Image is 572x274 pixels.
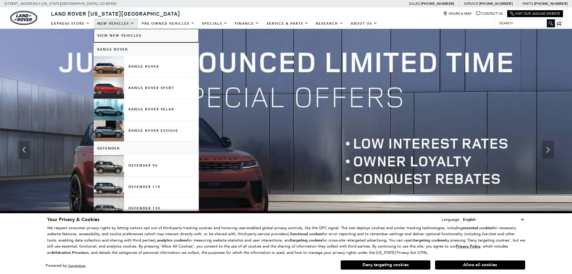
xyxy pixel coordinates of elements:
[534,1,567,6] a: [PHONE_NUMBER]
[47,18,381,29] nav: Main Navigation
[414,238,445,243] strong: targeting cookies
[10,11,37,25] img: Land Rover
[94,155,199,176] a: Defender 90
[47,10,184,17] a: Land Rover [US_STATE][GEOGRAPHIC_DATA]
[312,18,347,29] a: Research
[5,2,117,6] a: [STREET_ADDRESS] • [US_STATE][GEOGRAPHIC_DATA], CO 80905
[435,260,525,269] button: Allow all cookies
[198,18,231,29] a: Specials
[290,231,322,237] strong: functional cookies
[138,18,198,29] a: Pre-Owned Vehicles
[522,2,533,6] span: Parts
[542,141,554,159] div: Next
[46,264,86,268] div: Powered by
[263,18,312,29] a: Service & Parts
[479,1,513,6] a: [PHONE_NUMBER]
[94,29,199,42] a: View New Vehicles
[94,99,199,120] a: Range Rover Velar
[340,260,431,270] button: Deny targeting cookies
[10,11,37,25] a: land-rover
[463,225,493,231] strong: essential cookies
[462,216,525,223] select: Language Select
[94,120,199,141] a: Range Rover Evoque
[94,56,199,77] a: Range Rover
[510,11,560,16] a: Visit Our Jaguar Website
[476,11,503,16] a: Contact Us
[291,238,322,243] strong: targeting cookies
[456,244,480,248] a: Privacy Policy
[94,43,199,56] a: Range Rover
[94,177,199,198] a: Defender 110
[47,18,94,29] a: EXPRESS STORE
[47,225,525,256] p: We respect consumer privacy rights by letting visitors opt out of third-party tracking cookies an...
[94,142,199,155] a: Defender
[18,141,30,159] div: Previous
[68,264,86,268] a: ComplyAuto
[94,198,199,219] a: Defender 130
[442,217,460,221] div: Language:
[421,1,454,6] a: [PHONE_NUMBER]
[495,20,555,27] input: Search
[231,18,263,29] a: Finance
[443,11,472,16] a: Hours & Map
[47,216,99,223] span: Your Privacy & Cookies
[464,2,478,6] span: Service
[347,18,381,29] a: About Us
[409,2,420,6] span: Sales
[456,244,480,249] u: Privacy Policy
[51,10,180,17] span: Land Rover [US_STATE][GEOGRAPHIC_DATA]
[94,18,138,29] a: New Vehicles
[51,250,89,255] strong: Arbitration Provision
[94,78,199,99] a: Range Rover Sport
[157,238,187,243] strong: analytics cookies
